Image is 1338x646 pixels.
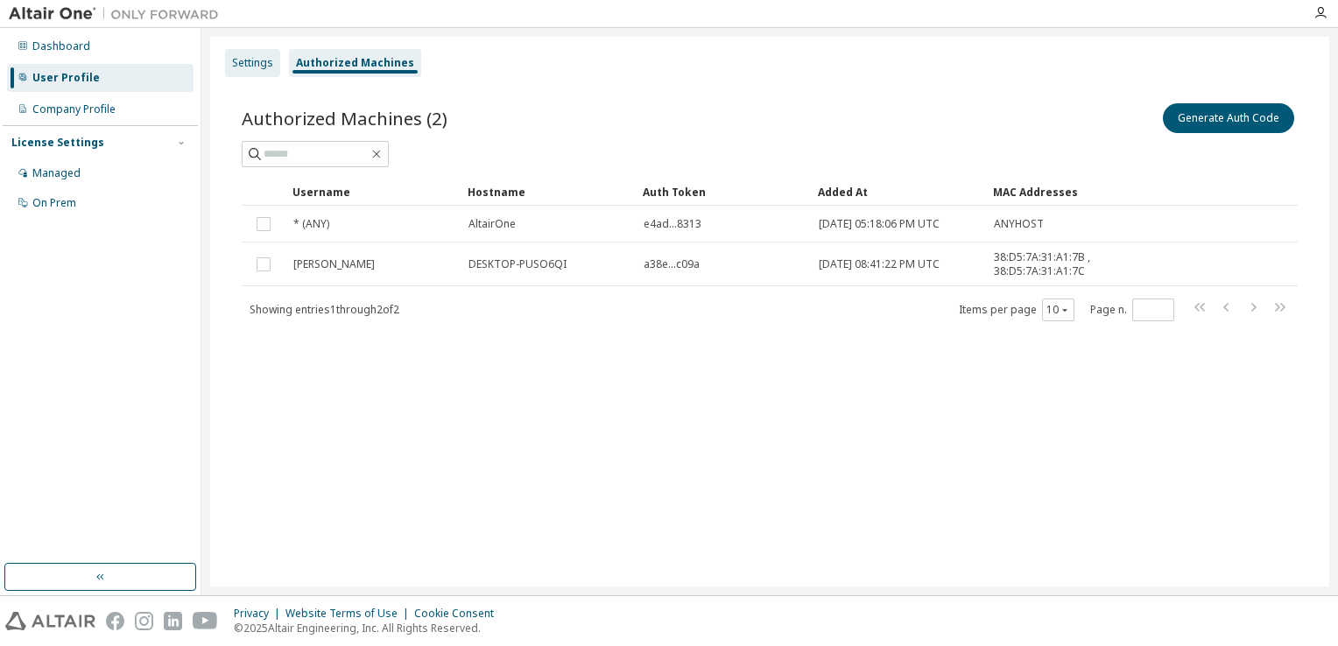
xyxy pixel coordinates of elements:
[232,56,273,70] div: Settings
[293,217,329,231] span: * (ANY)
[164,612,182,630] img: linkedin.svg
[993,178,1119,206] div: MAC Addresses
[468,257,567,271] span: DESKTOP-PUSO6QI
[193,612,218,630] img: youtube.svg
[32,166,81,180] div: Managed
[234,607,285,621] div: Privacy
[32,39,90,53] div: Dashboard
[5,612,95,630] img: altair_logo.svg
[1046,303,1070,317] button: 10
[32,71,100,85] div: User Profile
[643,178,804,206] div: Auth Token
[242,106,447,130] span: Authorized Machines (2)
[135,612,153,630] img: instagram.svg
[32,102,116,116] div: Company Profile
[414,607,504,621] div: Cookie Consent
[292,178,454,206] div: Username
[296,56,414,70] div: Authorized Machines
[9,5,228,23] img: Altair One
[468,178,629,206] div: Hostname
[293,257,375,271] span: [PERSON_NAME]
[250,302,399,317] span: Showing entries 1 through 2 of 2
[285,607,414,621] div: Website Terms of Use
[644,217,701,231] span: e4ad...8313
[1090,298,1174,321] span: Page n.
[234,621,504,635] p: © 2025 Altair Engineering, Inc. All Rights Reserved.
[32,196,76,210] div: On Prem
[106,612,124,630] img: facebook.svg
[959,298,1074,321] span: Items per page
[1163,103,1294,133] button: Generate Auth Code
[644,257,700,271] span: a38e...c09a
[819,217,940,231] span: [DATE] 05:18:06 PM UTC
[11,136,104,150] div: License Settings
[468,217,516,231] span: AltairOne
[819,257,940,271] span: [DATE] 08:41:22 PM UTC
[818,178,979,206] div: Added At
[994,217,1044,231] span: ANYHOST
[994,250,1118,278] span: 38:D5:7A:31:A1:7B , 38:D5:7A:31:A1:7C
